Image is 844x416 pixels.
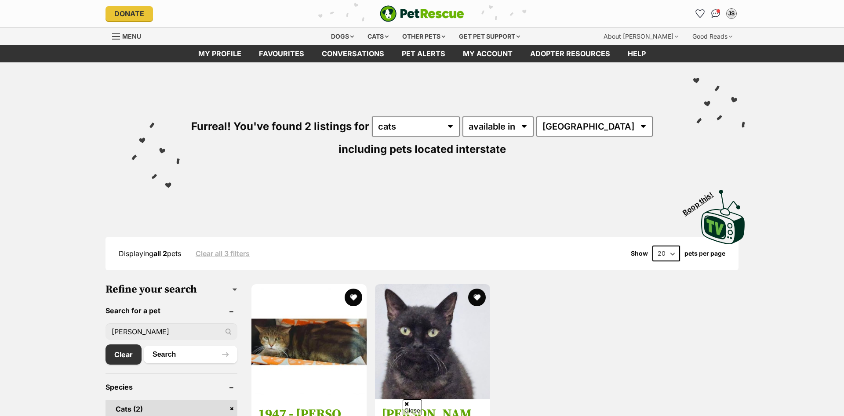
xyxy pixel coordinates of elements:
a: Clear all 3 filters [196,250,250,257]
img: PetRescue TV logo [701,190,745,244]
a: Boop this! [701,182,745,246]
span: Menu [122,33,141,40]
span: Boop this! [681,185,722,217]
span: Close [403,399,422,415]
a: Favourites [693,7,707,21]
img: Reggie - Devon Rex x Domestic Short Hair (DSH) Cat [375,284,490,399]
label: pets per page [684,250,725,257]
a: My account [454,45,521,62]
strong: all 2 [153,249,167,258]
a: conversations [313,45,393,62]
a: My profile [189,45,250,62]
span: Furreal! You've found 2 listings for [191,120,369,133]
a: Pet alerts [393,45,454,62]
a: Favourites [250,45,313,62]
img: 1947 - Reggie - Domestic Short Hair Cat [251,284,367,399]
a: Conversations [709,7,723,21]
a: Clear [105,344,142,365]
div: Get pet support [453,28,526,45]
div: Dogs [325,28,360,45]
button: My account [724,7,738,21]
span: Show [631,250,648,257]
a: Adopter resources [521,45,619,62]
header: Species [105,383,237,391]
div: Cats [361,28,395,45]
span: including pets located interstate [338,143,506,156]
input: Toby [105,323,237,340]
img: logo-e224e6f780fb5917bec1dbf3a21bbac754714ae5b6737aabdf751b685950b380.svg [380,5,464,22]
a: Help [619,45,655,62]
button: Search [144,346,237,363]
div: Other pets [396,28,451,45]
a: Donate [105,6,153,21]
span: Displaying pets [119,249,181,258]
div: About [PERSON_NAME] [597,28,684,45]
ul: Account quick links [693,7,738,21]
h3: Refine your search [105,283,237,296]
button: favourite [469,289,486,306]
button: favourite [345,289,362,306]
div: Good Reads [686,28,738,45]
div: JS [727,9,736,18]
header: Search for a pet [105,307,237,315]
a: Menu [112,28,147,43]
img: chat-41dd97257d64d25036548639549fe6c8038ab92f7586957e7f3b1b290dea8141.svg [711,9,720,18]
a: PetRescue [380,5,464,22]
